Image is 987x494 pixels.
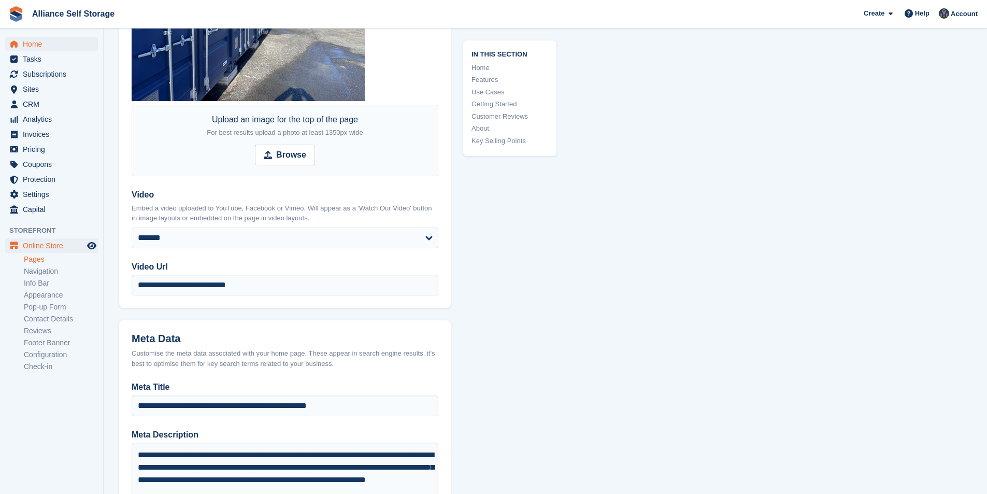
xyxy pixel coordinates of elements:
[471,136,548,146] a: Key Selling Points
[939,8,949,19] img: Romilly Norton
[23,172,85,187] span: Protection
[471,99,548,109] a: Getting Started
[471,75,548,85] a: Features
[471,87,548,97] a: Use Cases
[5,142,98,157] a: menu
[24,350,98,360] a: Configuration
[132,333,438,345] h2: Meta Data
[9,225,103,236] span: Storefront
[5,52,98,66] a: menu
[207,114,363,138] div: Upload an image for the top of the page
[471,63,548,73] a: Home
[23,37,85,51] span: Home
[24,278,98,288] a: Info Bar
[23,127,85,142] span: Invoices
[23,238,85,253] span: Online Store
[132,189,438,201] label: Video
[5,127,98,142] a: menu
[23,97,85,111] span: CRM
[23,142,85,157] span: Pricing
[28,5,119,22] a: Alliance Self Storage
[116,61,171,68] div: Keywords by Traffic
[5,37,98,51] a: menu
[132,381,438,393] label: Meta Title
[17,27,25,35] img: website_grey.svg
[5,67,98,81] a: menu
[5,82,98,96] a: menu
[864,8,884,19] span: Create
[5,112,98,126] a: menu
[132,348,438,369] div: Customise the meta data associated with your home page. These appear in search engine results, it...
[30,60,38,68] img: tab_domain_overview_orange.svg
[23,52,85,66] span: Tasks
[23,67,85,81] span: Subscriptions
[5,238,98,253] a: menu
[951,9,978,19] span: Account
[5,187,98,202] a: menu
[5,157,98,172] a: menu
[132,429,438,441] label: Meta Description
[471,111,548,122] a: Customer Reviews
[17,17,25,25] img: logo_orange.svg
[23,187,85,202] span: Settings
[276,149,306,161] strong: Browse
[5,202,98,217] a: menu
[24,362,98,372] a: Check-in
[24,255,98,264] a: Pages
[5,97,98,111] a: menu
[132,261,438,273] label: Video Url
[255,145,315,165] input: Browse
[471,49,548,59] span: In this section
[132,203,438,223] p: Embed a video uploaded to YouTube, Facebook or Vimeo. Will appear as a 'Watch Our Video' button i...
[23,202,85,217] span: Capital
[24,302,98,312] a: Pop-up Form
[41,61,93,68] div: Domain Overview
[207,129,363,136] span: For best results upload a photo at least 1350px wide
[85,239,98,252] a: Preview store
[24,266,98,276] a: Navigation
[27,27,114,35] div: Domain: [DOMAIN_NAME]
[23,157,85,172] span: Coupons
[5,172,98,187] a: menu
[24,326,98,336] a: Reviews
[23,112,85,126] span: Analytics
[105,60,113,68] img: tab_keywords_by_traffic_grey.svg
[23,82,85,96] span: Sites
[8,6,24,22] img: stora-icon-8386f47178a22dfd0bd8f6a31ec36ba5ce8667c1dd55bd0f319d3a0aa187defe.svg
[24,338,98,348] a: Footer Banner
[915,8,929,19] span: Help
[24,314,98,324] a: Contact Details
[29,17,51,25] div: v 4.0.25
[24,290,98,300] a: Appearance
[471,123,548,134] a: About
